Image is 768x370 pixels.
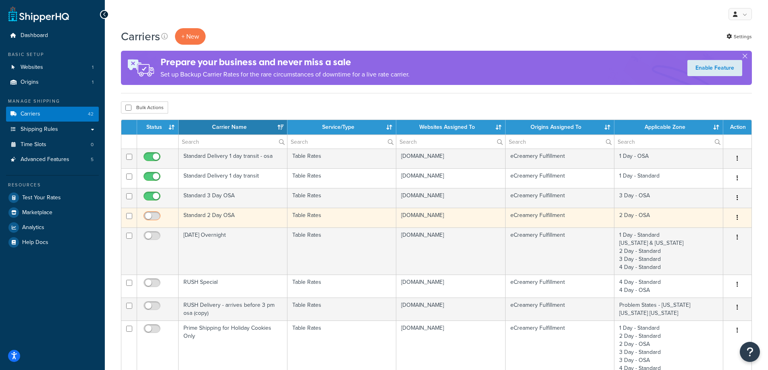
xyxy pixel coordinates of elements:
button: Open Resource Center [740,342,760,362]
a: Marketplace [6,205,99,220]
span: Analytics [22,224,44,231]
div: Basic Setup [6,51,99,58]
h1: Carriers [121,29,160,44]
th: Applicable Zone: activate to sort column ascending [614,120,723,134]
span: 1 [92,79,94,86]
td: [DATE] Overnight [179,227,287,275]
a: Dashboard [6,28,99,43]
a: Settings [726,31,752,42]
a: Carriers 42 [6,107,99,122]
span: 1 [92,64,94,71]
li: Advanced Features [6,152,99,167]
td: eCreamery Fulfillment [506,208,614,227]
span: Marketplace [22,209,52,216]
a: Time Slots 0 [6,137,99,152]
span: Carriers [21,111,40,118]
td: eCreamery Fulfillment [506,168,614,188]
a: ShipperHQ Home [8,6,69,22]
td: eCreamery Fulfillment [506,275,614,298]
input: Search [179,135,287,149]
td: RUSH Delivery - arrives before 3 pm osa (copy) [179,298,287,320]
li: Origins [6,75,99,90]
th: Action [723,120,751,134]
th: Service/Type: activate to sort column ascending [287,120,396,134]
span: 5 [91,156,94,163]
th: Websites Assigned To: activate to sort column ascending [396,120,505,134]
div: Manage Shipping [6,98,99,105]
td: Table Rates [287,188,396,208]
a: Origins 1 [6,75,99,90]
input: Search [506,135,614,149]
td: Table Rates [287,149,396,168]
h4: Prepare your business and never miss a sale [160,56,410,69]
td: Table Rates [287,208,396,227]
td: RUSH Special [179,275,287,298]
td: Table Rates [287,168,396,188]
img: ad-rules-rateshop-fe6ec290ccb7230408bd80ed9643f0289d75e0ffd9eb532fc0e269fcd187b520.png [121,51,160,85]
a: Test Your Rates [6,190,99,205]
td: [DOMAIN_NAME] [396,168,505,188]
td: [DOMAIN_NAME] [396,298,505,320]
td: 1 Day - Standard [US_STATE] & [US_STATE] 2 Day - Standard 3 Day - Standard 4 Day - Standard [614,227,723,275]
th: Carrier Name: activate to sort column ascending [179,120,287,134]
td: eCreamery Fulfillment [506,149,614,168]
td: 4 Day - Standard 4 Day - OSA [614,275,723,298]
a: Advanced Features 5 [6,152,99,167]
li: Websites [6,60,99,75]
span: Origins [21,79,39,86]
a: Shipping Rules [6,122,99,137]
td: [DOMAIN_NAME] [396,149,505,168]
td: 2 Day - OSA [614,208,723,227]
a: Analytics [6,220,99,235]
li: Time Slots [6,137,99,152]
a: Websites 1 [6,60,99,75]
li: Carriers [6,107,99,122]
td: Table Rates [287,298,396,320]
td: [DOMAIN_NAME] [396,275,505,298]
a: Enable Feature [687,60,742,76]
td: Standard 2 Day OSA [179,208,287,227]
span: Time Slots [21,141,46,148]
td: 3 Day - OSA [614,188,723,208]
input: Search [396,135,505,149]
th: Status: activate to sort column ascending [137,120,179,134]
a: Help Docs [6,235,99,250]
span: Help Docs [22,239,48,246]
span: 0 [91,141,94,148]
td: eCreamery Fulfillment [506,227,614,275]
td: Table Rates [287,227,396,275]
button: + New [175,28,206,45]
td: Standard 3 Day OSA [179,188,287,208]
td: Problem States - [US_STATE] [US_STATE] [US_STATE] [614,298,723,320]
td: eCreamery Fulfillment [506,188,614,208]
td: 1 Day - Standard [614,168,723,188]
th: Origins Assigned To: activate to sort column ascending [506,120,614,134]
td: Standard Delivery 1 day transit - osa [179,149,287,168]
span: Test Your Rates [22,194,61,201]
input: Search [287,135,396,149]
div: Resources [6,182,99,188]
input: Search [614,135,723,149]
button: Bulk Actions [121,101,168,114]
span: Advanced Features [21,156,69,163]
td: [DOMAIN_NAME] [396,208,505,227]
p: Set up Backup Carrier Rates for the rare circumstances of downtime for a live rate carrier. [160,69,410,80]
td: 1 Day - OSA [614,149,723,168]
span: Shipping Rules [21,126,58,133]
span: 42 [88,111,94,118]
td: Standard Delivery 1 day transit [179,168,287,188]
td: Table Rates [287,275,396,298]
span: Dashboard [21,32,48,39]
td: eCreamery Fulfillment [506,298,614,320]
span: Websites [21,64,43,71]
td: [DOMAIN_NAME] [396,188,505,208]
td: [DOMAIN_NAME] [396,227,505,275]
